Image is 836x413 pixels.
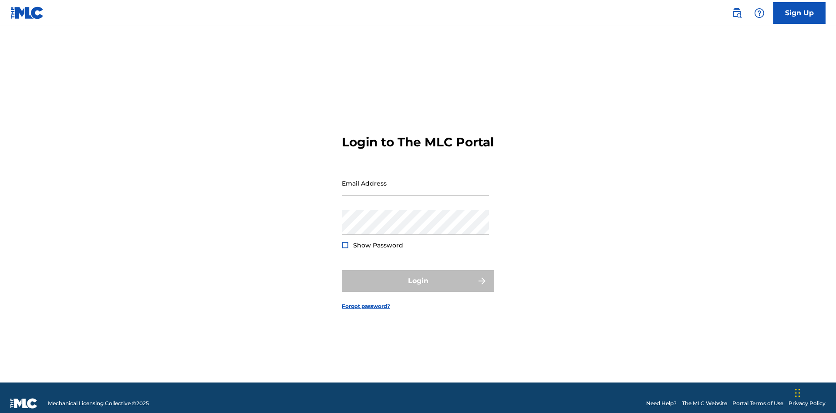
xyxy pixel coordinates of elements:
[795,380,800,406] div: Drag
[728,4,745,22] a: Public Search
[792,371,836,413] iframe: Chat Widget
[342,135,494,150] h3: Login to The MLC Portal
[342,302,390,310] a: Forgot password?
[646,399,677,407] a: Need Help?
[773,2,826,24] a: Sign Up
[682,399,727,407] a: The MLC Website
[48,399,149,407] span: Mechanical Licensing Collective © 2025
[731,8,742,18] img: search
[10,398,37,409] img: logo
[353,241,403,249] span: Show Password
[789,399,826,407] a: Privacy Policy
[10,7,44,19] img: MLC Logo
[751,4,768,22] div: Help
[732,399,783,407] a: Portal Terms of Use
[754,8,765,18] img: help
